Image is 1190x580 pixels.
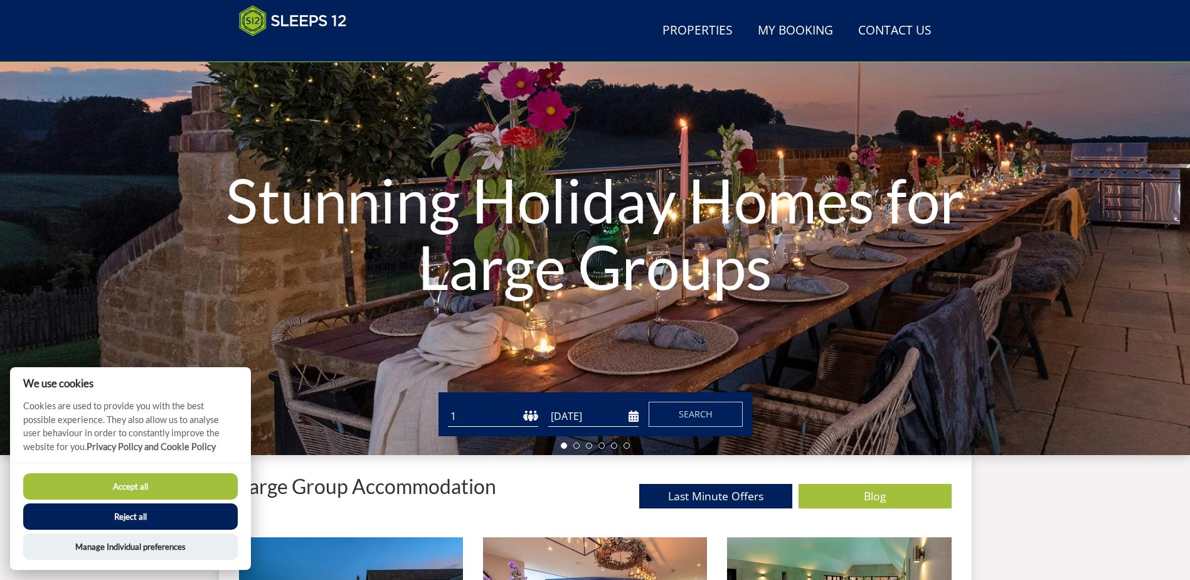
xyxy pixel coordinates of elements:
h2: We use cookies [10,377,251,389]
button: Accept all [23,473,238,500]
p: Large Group Accommodation [239,475,496,497]
button: Manage Individual preferences [23,534,238,560]
input: Arrival Date [548,406,639,427]
iframe: Customer reviews powered by Trustpilot [233,44,364,55]
h1: Stunning Holiday Homes for Large Groups [179,142,1012,325]
a: Properties [657,17,738,45]
span: Search [679,408,713,420]
a: Contact Us [853,17,937,45]
a: My Booking [753,17,838,45]
a: Blog [799,484,952,508]
a: Privacy Policy and Cookie Policy [87,441,216,452]
button: Search [649,402,743,427]
a: Last Minute Offers [639,484,792,508]
img: Sleeps 12 [239,5,347,36]
button: Reject all [23,503,238,530]
p: Cookies are used to provide you with the best possible experience. They also allow us to analyse ... [10,399,251,463]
